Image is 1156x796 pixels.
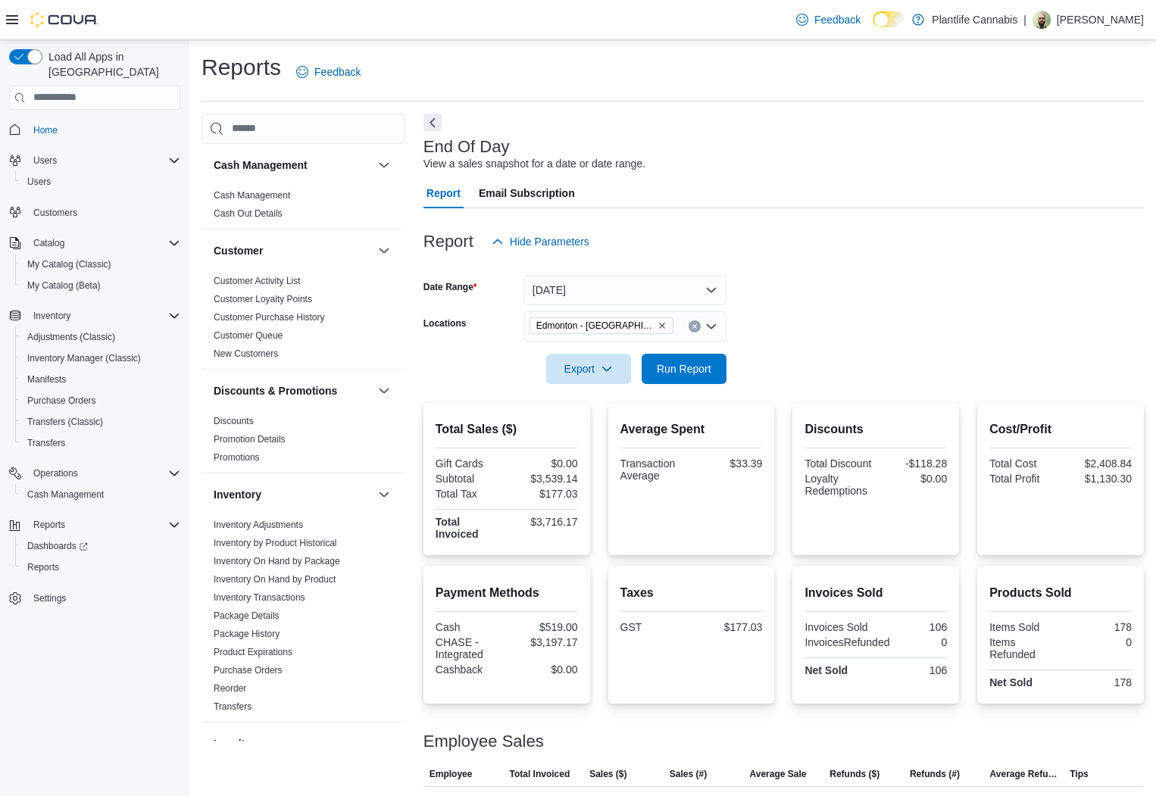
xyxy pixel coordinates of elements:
[510,621,578,633] div: $519.00
[989,676,1033,688] strong: Net Sold
[214,573,336,585] span: Inventory On Hand by Product
[21,485,180,504] span: Cash Management
[830,768,879,780] span: Refunds ($)
[27,589,72,607] a: Settings
[214,348,278,359] a: New Customers
[9,113,180,649] nav: Complex example
[214,647,292,657] a: Product Expirations
[423,156,645,172] div: View a sales snapshot for a date or date range.
[436,420,578,439] h2: Total Sales ($)
[214,190,290,201] a: Cash Management
[1070,768,1088,780] span: Tips
[589,768,626,780] span: Sales ($)
[1023,11,1026,29] p: |
[21,558,65,576] a: Reports
[33,467,78,479] span: Operations
[214,158,308,173] h3: Cash Management
[989,457,1058,470] div: Total Cost
[21,537,180,555] span: Dashboards
[3,514,186,535] button: Reports
[33,124,58,136] span: Home
[423,317,467,329] label: Locations
[805,664,848,676] strong: Net Sold
[620,584,763,602] h2: Taxes
[214,433,286,445] span: Promotion Details
[30,12,98,27] img: Cova
[15,390,186,411] button: Purchase Orders
[214,574,336,585] a: Inventory On Hand by Product
[42,49,180,80] span: Load All Apps in [GEOGRAPHIC_DATA]
[805,636,889,648] div: InvoicesRefunded
[21,413,109,431] a: Transfers (Classic)
[989,636,1058,660] div: Items Refunded
[990,768,1058,780] span: Average Refund
[510,473,578,485] div: $3,539.14
[1064,473,1132,485] div: $1,130.30
[21,434,180,452] span: Transfers
[620,457,689,482] div: Transaction Average
[214,520,303,530] a: Inventory Adjustments
[436,636,504,660] div: CHASE - Integrated
[21,276,107,295] a: My Catalog (Beta)
[214,416,254,426] a: Discounts
[21,537,94,555] a: Dashboards
[214,683,246,694] a: Reorder
[214,664,283,676] span: Purchase Orders
[21,328,180,346] span: Adjustments (Classic)
[15,411,186,432] button: Transfers (Classic)
[750,768,807,780] span: Average Sale
[27,279,101,292] span: My Catalog (Beta)
[27,151,63,170] button: Users
[214,519,303,531] span: Inventory Adjustments
[15,535,186,557] a: Dashboards
[620,621,689,633] div: GST
[3,119,186,141] button: Home
[27,416,103,428] span: Transfers (Classic)
[214,294,312,304] a: Customer Loyalty Points
[202,272,405,369] div: Customer
[1057,11,1144,29] p: [PERSON_NAME]
[555,354,622,384] span: Export
[15,326,186,348] button: Adjustments (Classic)
[423,233,473,251] h3: Report
[21,349,180,367] span: Inventory Manager (Classic)
[202,186,405,229] div: Cash Management
[27,121,64,139] a: Home
[873,11,904,27] input: Dark Mode
[620,420,763,439] h2: Average Spent
[214,276,301,286] a: Customer Activity List
[214,682,246,695] span: Reorder
[3,233,186,254] button: Catalog
[214,736,251,751] h3: Loyalty
[214,665,283,676] a: Purchase Orders
[214,434,286,445] a: Promotion Details
[805,621,873,633] div: Invoices Sold
[1033,11,1051,29] div: Ryan Noftall
[214,701,252,712] a: Transfers
[423,732,544,751] h3: Employee Sales
[989,420,1132,439] h2: Cost/Profit
[214,383,337,398] h3: Discounts & Promotions
[27,464,84,482] button: Operations
[375,156,393,174] button: Cash Management
[423,281,477,293] label: Date Range
[33,155,57,167] span: Users
[214,487,261,502] h3: Inventory
[21,558,180,576] span: Reports
[214,451,260,464] span: Promotions
[3,305,186,326] button: Inventory
[27,588,180,607] span: Settings
[790,5,867,35] a: Feedback
[989,584,1132,602] h2: Products Sold
[536,318,655,333] span: Edmonton - [GEOGRAPHIC_DATA]
[1064,636,1132,648] div: 0
[705,320,717,332] button: Open list of options
[33,237,64,249] span: Catalog
[3,463,186,484] button: Operations
[314,64,361,80] span: Feedback
[33,207,77,219] span: Customers
[375,242,393,260] button: Customer
[27,204,83,222] a: Customers
[27,203,180,222] span: Customers
[689,320,701,332] button: Clear input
